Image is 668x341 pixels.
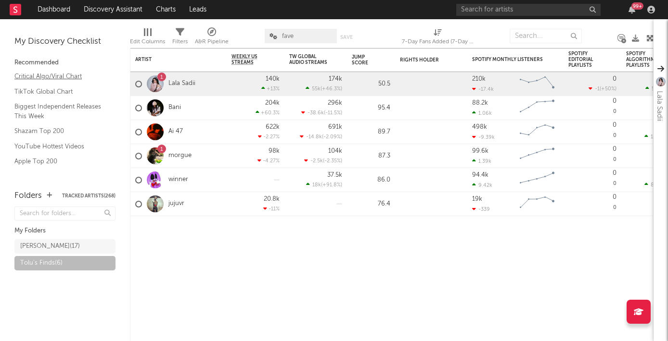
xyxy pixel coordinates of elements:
div: 88.2k [472,100,488,106]
a: YouTube Hottest Videos [14,141,106,152]
svg: Chart title [515,72,559,96]
span: 5 [652,86,655,92]
div: 0 [613,170,617,176]
div: Jump Score [352,54,376,66]
span: 55k [312,86,321,92]
a: Bani [168,104,181,112]
div: -9.39k [472,134,495,140]
div: [PERSON_NAME] ( 17 ) [20,241,80,252]
div: 20.8k [264,196,280,202]
div: 0 [613,146,617,152]
div: -339 [472,206,490,212]
div: ( ) [304,158,342,164]
div: 1.06k [472,110,492,116]
div: A&R Pipeline [195,36,229,48]
span: -14.8k [306,134,322,140]
div: 498k [472,124,487,130]
div: Filters [172,24,188,52]
span: +46.3 % [322,86,341,92]
div: Rights Holder [400,57,448,63]
a: winner [168,176,188,184]
div: 622k [266,124,280,130]
div: ( ) [306,182,342,188]
div: +13 % [261,85,280,92]
div: ( ) [300,134,342,140]
div: 76.4 [352,198,390,210]
svg: Chart title [515,144,559,168]
a: Ai 47 [168,128,183,136]
div: 296k [328,100,342,106]
div: 691k [328,124,342,130]
a: morgue [168,152,192,160]
span: -2.5k [310,158,323,164]
div: 9.42k [472,182,492,188]
div: ( ) [306,85,342,92]
div: Lala Sadii [654,91,665,121]
input: Search for artists [456,4,601,16]
a: [PERSON_NAME](17) [14,239,116,254]
a: Biggest Independent Releases This Week [14,101,106,121]
div: 94.4k [472,172,488,178]
span: Weekly US Streams [231,54,265,65]
a: Apple Top 200 [14,156,106,167]
div: 95.4 [352,102,390,114]
div: 50.5 [352,78,390,90]
span: -38.6k [308,110,324,116]
div: -2.27 % [258,134,280,140]
div: Artist [135,57,207,62]
div: Filters [172,36,188,48]
div: A&R Pipeline [195,24,229,52]
div: 0 [613,122,617,128]
div: Recommended [14,57,116,69]
div: ( ) [301,110,342,116]
div: Spotify Algorithmic Playlists [626,51,660,68]
div: 87.3 [352,150,390,162]
div: 89.7 [352,126,390,138]
div: 0 [568,144,617,168]
svg: Chart title [515,192,559,216]
div: 210k [472,76,486,82]
div: 0 [613,98,617,104]
button: Save [340,35,353,40]
div: Edit Columns [130,36,165,48]
div: -11 % [263,206,280,212]
svg: Chart title [515,120,559,144]
svg: Chart title [515,168,559,192]
a: TikTok Global Chart [14,86,106,97]
div: 0 [568,120,617,144]
div: Edit Columns [130,24,165,52]
svg: Chart title [515,96,559,120]
div: 1.39k [472,158,491,164]
div: 19k [472,196,482,202]
a: Lala Sadii [168,80,195,88]
div: Spotify Monthly Listeners [472,57,544,62]
div: 37.5k [327,172,342,178]
span: 11 [651,134,655,140]
div: TW Global Audio Streams [289,54,328,65]
div: 0 [568,192,617,216]
div: 0 [568,168,617,192]
div: 204k [265,100,280,106]
div: My Folders [14,225,116,237]
span: -2.09 % [323,134,341,140]
a: Spotify Track Velocity Chart [14,171,106,182]
a: Shazam Top 200 [14,126,106,136]
span: 8 [651,183,654,188]
span: -11.5 % [325,110,341,116]
div: Folders [14,190,42,202]
button: Tracked Artists(268) [62,194,116,198]
div: 7-Day Fans Added (7-Day Fans Added) [402,36,474,48]
div: Spotify Editorial Playlists [568,51,602,68]
span: +50 % [601,86,615,92]
div: My Discovery Checklist [14,36,116,48]
div: 7-Day Fans Added (7-Day Fans Added) [402,24,474,52]
span: +91.8 % [322,183,341,188]
div: 99.6k [472,148,488,154]
input: Search for folders... [14,207,116,220]
div: ( ) [589,85,617,92]
div: 174k [329,76,342,82]
div: 0 [613,76,617,82]
button: 99+ [629,6,635,13]
div: 140k [266,76,280,82]
div: -17.4k [472,86,494,92]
